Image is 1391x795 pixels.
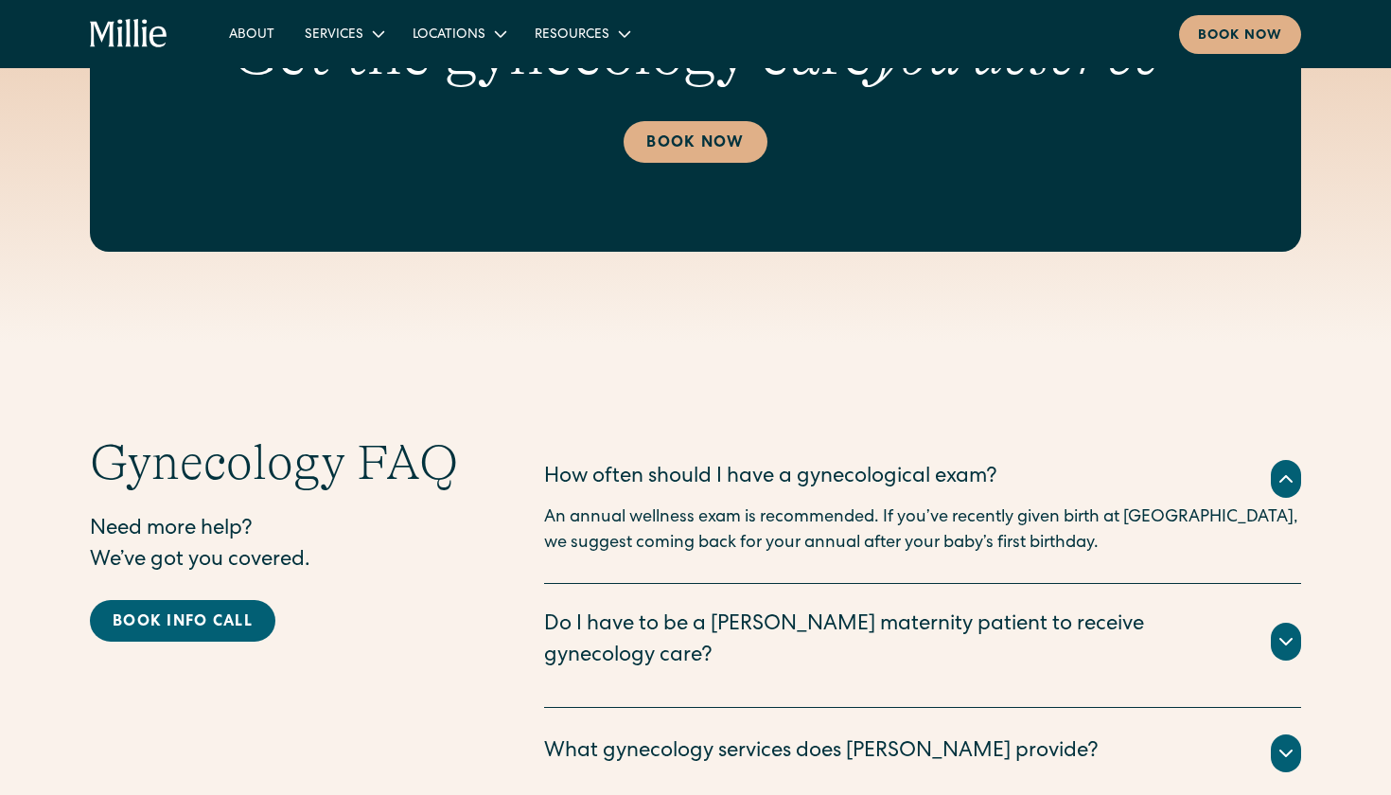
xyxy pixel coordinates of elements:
a: home [90,19,168,49]
div: How often should I have a gynecological exam? [544,463,997,494]
a: Book info call [90,600,275,642]
h2: Gynecology FAQ [90,433,468,492]
div: Resources [519,18,643,49]
div: Services [305,26,363,45]
div: What gynecology services does [PERSON_NAME] provide? [544,737,1099,768]
div: Do I have to be a [PERSON_NAME] maternity patient to receive gynecology care? [544,610,1248,673]
div: Locations [397,18,519,49]
div: Book info call [113,611,253,634]
div: Resources [535,26,609,45]
div: Locations [413,26,485,45]
a: Book now [1179,15,1301,54]
p: Need more help? We’ve got you covered. [90,515,468,577]
a: About [214,18,290,49]
a: Book Now [624,121,766,163]
div: Book now [1198,26,1282,46]
div: Services [290,18,397,49]
p: An annual wellness exam is recommended. If you’ve recently given birth at [GEOGRAPHIC_DATA], we s... [544,505,1301,556]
